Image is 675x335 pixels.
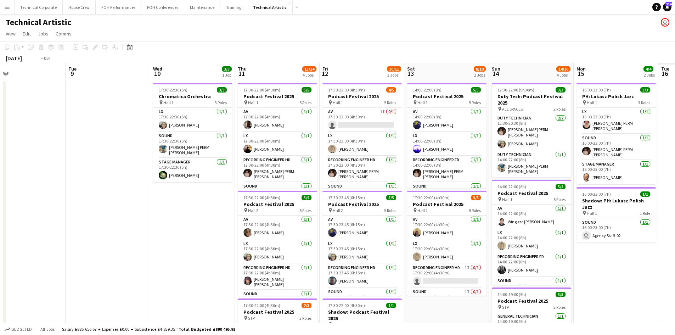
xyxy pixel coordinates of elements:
[661,18,669,27] app-user-avatar: Abby Hubbard
[663,3,671,11] a: 114
[96,0,141,14] button: FOH Performances
[39,326,56,332] span: All jobs
[35,29,51,38] a: Jobs
[53,29,74,38] a: Comms
[38,30,49,37] span: Jobs
[56,30,72,37] span: Comms
[23,30,31,37] span: Edit
[179,326,235,332] span: Total Budgeted £890 495.92
[4,325,33,333] button: Budgeted
[247,0,293,14] button: Technical Artistic
[6,30,16,37] span: View
[15,0,63,14] button: Technical Corporate
[62,326,235,332] div: Salary £885 656.57 + Expenses £0.00 + Subsistence £4 839.35 =
[44,55,51,61] div: BST
[11,327,32,332] span: Budgeted
[184,0,220,14] button: Maintenance
[3,29,18,38] a: View
[220,0,247,14] button: Training
[665,2,672,6] span: 114
[141,0,184,14] button: FOH Conferences
[63,0,96,14] button: House Crew
[6,55,22,62] div: [DATE]
[6,17,71,28] h1: Technical Artistic
[20,29,34,38] a: Edit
